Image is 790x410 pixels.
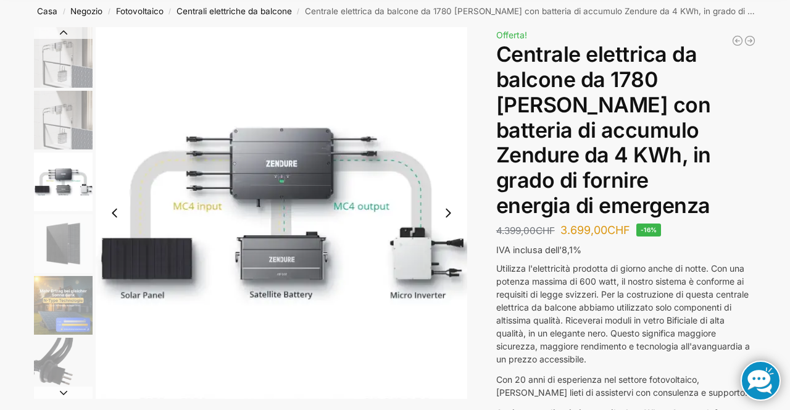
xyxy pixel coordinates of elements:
a: Centrali elettriche da balcone [177,6,292,16]
img: Maysun [34,214,93,273]
li: 5 / 11 [31,274,93,336]
font: CHF [536,225,555,236]
font: 3.699,00 [560,224,607,236]
a: Fotovoltaico [116,6,164,16]
font: / [168,7,171,15]
font: Con 20 anni di esperienza nel settore fotovoltaico, [PERSON_NAME] lieti di assistervi con consule... [496,374,747,398]
a: Pannello solare flessibile (1×120 W) e regolatore di carica solare [731,35,744,47]
li: 6 / 11 [31,336,93,398]
button: Previous slide [102,200,128,226]
font: Offerta! [496,30,527,40]
li: 1 / 11 [31,27,93,89]
img: Accumulo di batterie Zendure: come collegarlo [34,153,93,211]
font: / [108,7,110,15]
li: 3 / 11 [31,151,93,212]
font: / [297,7,299,15]
a: Centrale elettrica da balcone 900/600 Watt bifacciale vetro/vetro [744,35,756,47]
a: Negozio [70,6,102,16]
button: Diapositiva precedente [34,27,93,39]
font: -16% [641,226,657,233]
font: / [63,7,65,15]
font: 4.399,00 [496,225,536,236]
li: 2 / 11 [31,89,93,151]
a: Casa [37,6,57,16]
li: 3 / 11 [96,27,467,399]
img: Accumulo di energia solare Zendure per centrali elettriche da balcone [34,27,93,88]
font: Centrale elettrica da balcone da 1780 [PERSON_NAME] con batteria di accumulo Zendure da 4 KWh, in... [496,41,711,218]
img: Accumulo di batterie Zendure: come collegarlo [96,27,467,399]
font: CHF [607,224,630,236]
img: Cavo di collegamento - 3 metri_spina svizzera [34,338,93,396]
img: Accumulo di energia solare Zendure per centrali elettriche da balcone [34,91,93,149]
font: IVA inclusa dell'8,1% [496,245,581,255]
font: Utilizza l'elettricità prodotta di giorno anche di notte. Con una potenza massima di 600 watt, il... [496,263,750,364]
button: Diapositiva successiva [34,387,93,399]
li: 4 / 11 [31,212,93,274]
img: Solakon-balkonkraftwerk-890-800w-2-x-445wp-modulo-growatt-neo-800m-x-growatt-noah-2000-schuko-kab... [34,276,93,335]
button: Next slide [435,200,461,226]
